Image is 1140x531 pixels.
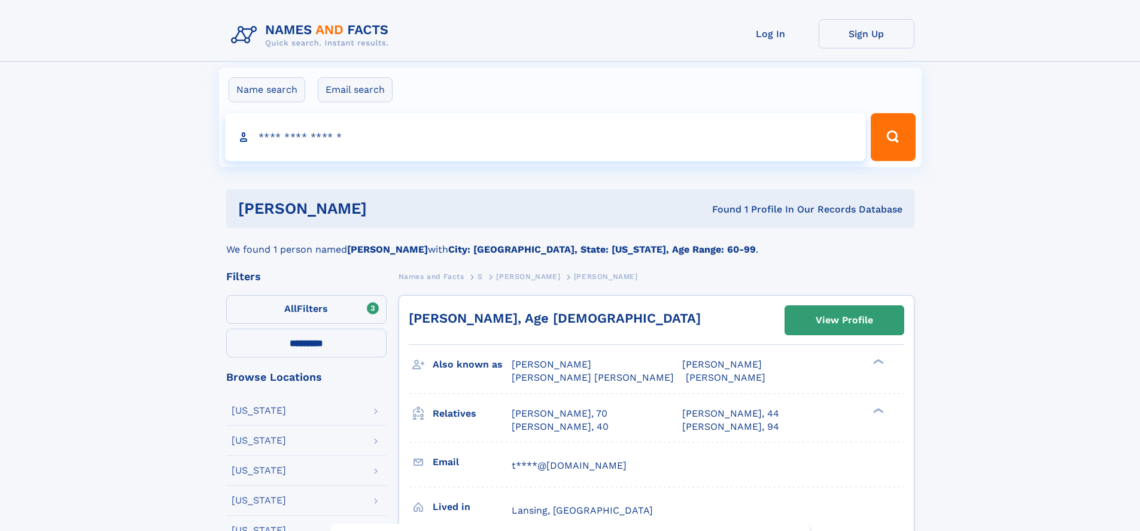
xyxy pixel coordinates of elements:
div: Filters [226,271,387,282]
h3: Email [433,452,512,472]
div: [US_STATE] [232,436,286,445]
h3: Relatives [433,403,512,424]
span: All [284,303,297,314]
label: Email search [318,77,393,102]
div: [US_STATE] [232,406,286,415]
b: [PERSON_NAME] [347,244,428,255]
a: Sign Up [819,19,914,48]
a: [PERSON_NAME], 94 [682,420,779,433]
div: ❯ [870,358,884,366]
h3: Also known as [433,354,512,375]
a: Names and Facts [399,269,464,284]
label: Name search [229,77,305,102]
span: [PERSON_NAME] [512,359,591,370]
a: S [478,269,483,284]
a: [PERSON_NAME] [496,269,560,284]
div: Found 1 Profile In Our Records Database [539,203,902,216]
div: We found 1 person named with . [226,228,914,257]
div: [US_STATE] [232,496,286,505]
a: [PERSON_NAME], 44 [682,407,779,420]
a: View Profile [785,306,904,335]
label: Filters [226,295,387,324]
div: View Profile [816,307,873,334]
span: [PERSON_NAME] [PERSON_NAME] [512,372,674,383]
div: [US_STATE] [232,466,286,475]
a: [PERSON_NAME], 70 [512,407,607,420]
span: [PERSON_NAME] [686,372,765,383]
span: Lansing, [GEOGRAPHIC_DATA] [512,505,653,516]
input: search input [225,113,866,161]
a: [PERSON_NAME], Age [DEMOGRAPHIC_DATA] [409,311,701,326]
span: [PERSON_NAME] [682,359,762,370]
img: Logo Names and Facts [226,19,399,51]
span: S [478,272,483,281]
h1: [PERSON_NAME] [238,201,540,216]
a: Log In [723,19,819,48]
h3: Lived in [433,497,512,517]
div: ❯ [870,406,884,414]
span: [PERSON_NAME] [574,272,638,281]
button: Search Button [871,113,915,161]
a: [PERSON_NAME], 40 [512,420,609,433]
b: City: [GEOGRAPHIC_DATA], State: [US_STATE], Age Range: 60-99 [448,244,756,255]
span: [PERSON_NAME] [496,272,560,281]
div: Browse Locations [226,372,387,383]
